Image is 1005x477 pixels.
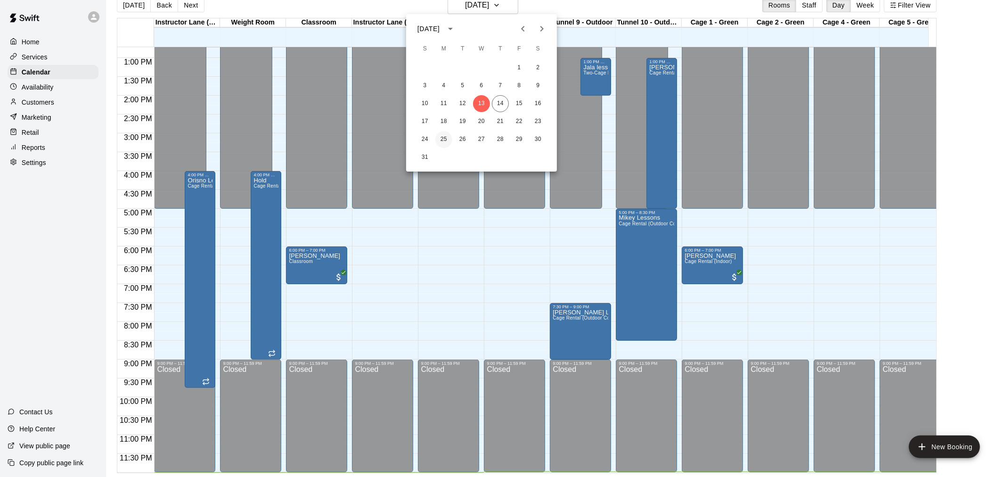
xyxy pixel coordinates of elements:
[417,113,433,130] button: 17
[492,95,509,112] button: 14
[511,59,528,76] button: 1
[492,77,509,94] button: 7
[417,24,440,34] div: [DATE]
[530,77,547,94] button: 9
[530,95,547,112] button: 16
[530,59,547,76] button: 2
[492,40,509,58] span: Thursday
[511,131,528,148] button: 29
[511,113,528,130] button: 22
[473,113,490,130] button: 20
[417,40,433,58] span: Sunday
[454,77,471,94] button: 5
[442,21,458,37] button: calendar view is open, switch to year view
[511,40,528,58] span: Friday
[532,19,551,38] button: Next month
[511,95,528,112] button: 15
[435,77,452,94] button: 4
[530,40,547,58] span: Saturday
[530,113,547,130] button: 23
[473,77,490,94] button: 6
[492,131,509,148] button: 28
[473,95,490,112] button: 13
[417,131,433,148] button: 24
[435,113,452,130] button: 18
[473,40,490,58] span: Wednesday
[454,95,471,112] button: 12
[417,95,433,112] button: 10
[454,40,471,58] span: Tuesday
[473,131,490,148] button: 27
[454,113,471,130] button: 19
[530,131,547,148] button: 30
[435,95,452,112] button: 11
[417,77,433,94] button: 3
[511,77,528,94] button: 8
[417,149,433,166] button: 31
[514,19,532,38] button: Previous month
[435,131,452,148] button: 25
[492,113,509,130] button: 21
[435,40,452,58] span: Monday
[454,131,471,148] button: 26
